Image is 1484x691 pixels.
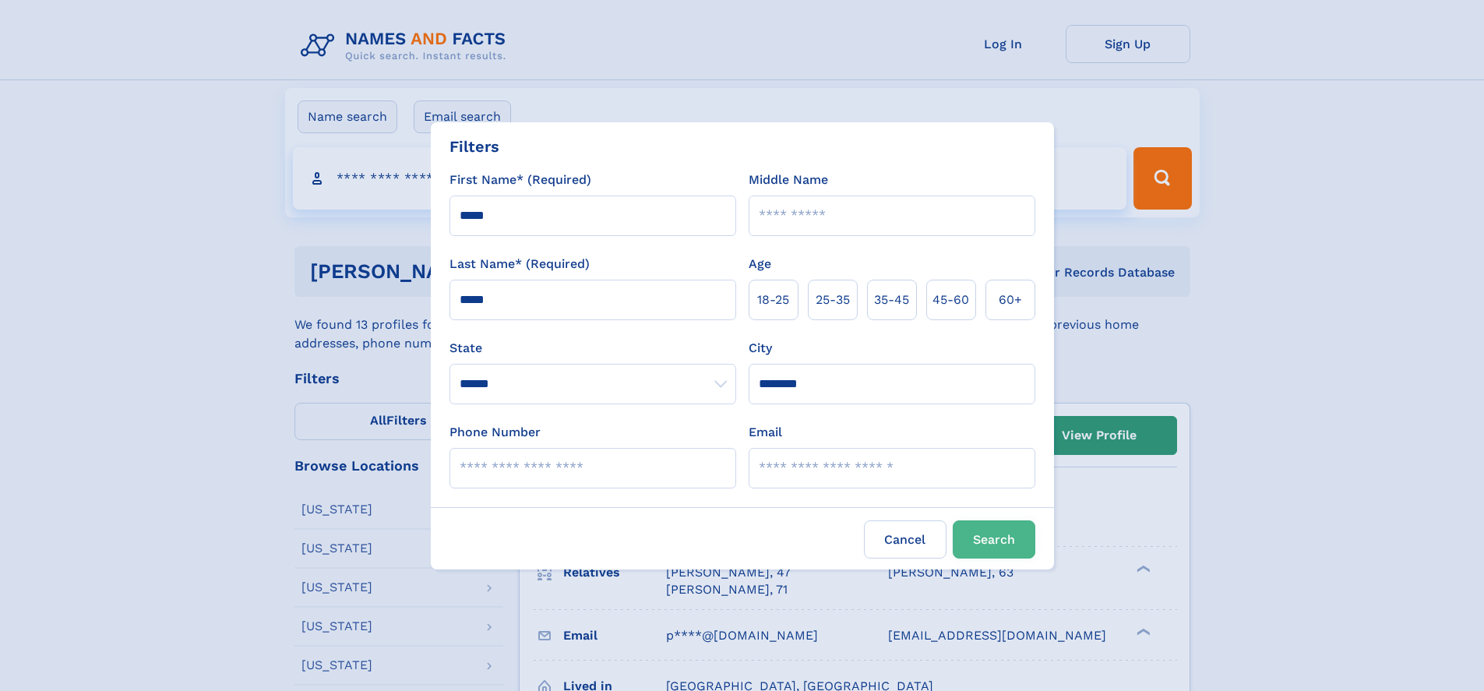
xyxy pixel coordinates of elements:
[449,423,541,442] label: Phone Number
[874,291,909,309] span: 35‑45
[749,255,771,273] label: Age
[449,255,590,273] label: Last Name* (Required)
[816,291,850,309] span: 25‑35
[449,135,499,158] div: Filters
[449,339,736,358] label: State
[864,520,946,559] label: Cancel
[953,520,1035,559] button: Search
[449,171,591,189] label: First Name* (Required)
[749,423,782,442] label: Email
[932,291,969,309] span: 45‑60
[749,171,828,189] label: Middle Name
[757,291,789,309] span: 18‑25
[749,339,772,358] label: City
[999,291,1022,309] span: 60+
